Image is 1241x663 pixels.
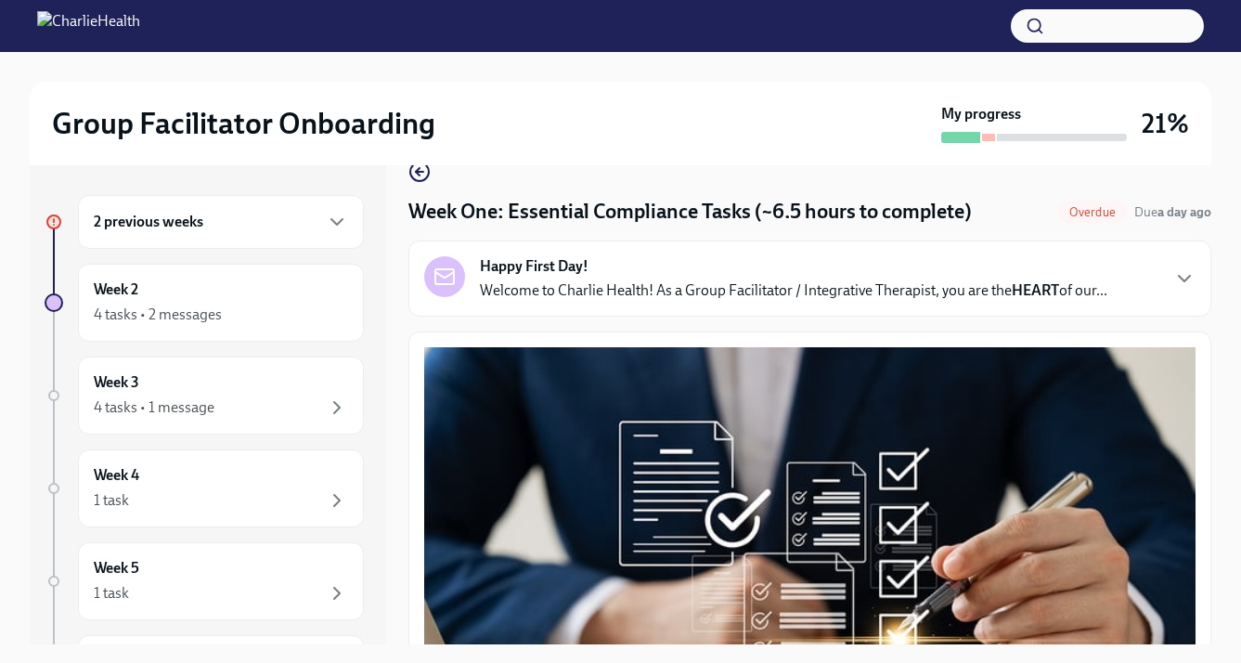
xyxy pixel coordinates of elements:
[941,104,1021,124] strong: My progress
[45,357,364,435] a: Week 34 tasks • 1 message
[94,372,139,393] h6: Week 3
[45,264,364,342] a: Week 24 tasks • 2 messages
[408,198,972,226] h4: Week One: Essential Compliance Tasks (~6.5 hours to complete)
[52,105,435,142] h2: Group Facilitator Onboarding
[1142,107,1189,140] h3: 21%
[94,465,139,486] h6: Week 4
[94,490,129,511] div: 1 task
[480,256,588,277] strong: Happy First Day!
[45,542,364,620] a: Week 51 task
[1012,281,1059,299] strong: HEART
[480,280,1107,301] p: Welcome to Charlie Health! As a Group Facilitator / Integrative Therapist, you are the of our...
[94,212,203,232] h6: 2 previous weeks
[94,397,214,418] div: 4 tasks • 1 message
[94,558,139,578] h6: Week 5
[1134,204,1211,220] span: Due
[1134,203,1211,221] span: September 9th, 2025 09:00
[78,195,364,249] div: 2 previous weeks
[37,11,140,41] img: CharlieHealth
[94,305,222,325] div: 4 tasks • 2 messages
[1058,205,1127,219] span: Overdue
[94,279,138,300] h6: Week 2
[45,449,364,527] a: Week 41 task
[1157,204,1211,220] strong: a day ago
[94,583,129,604] div: 1 task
